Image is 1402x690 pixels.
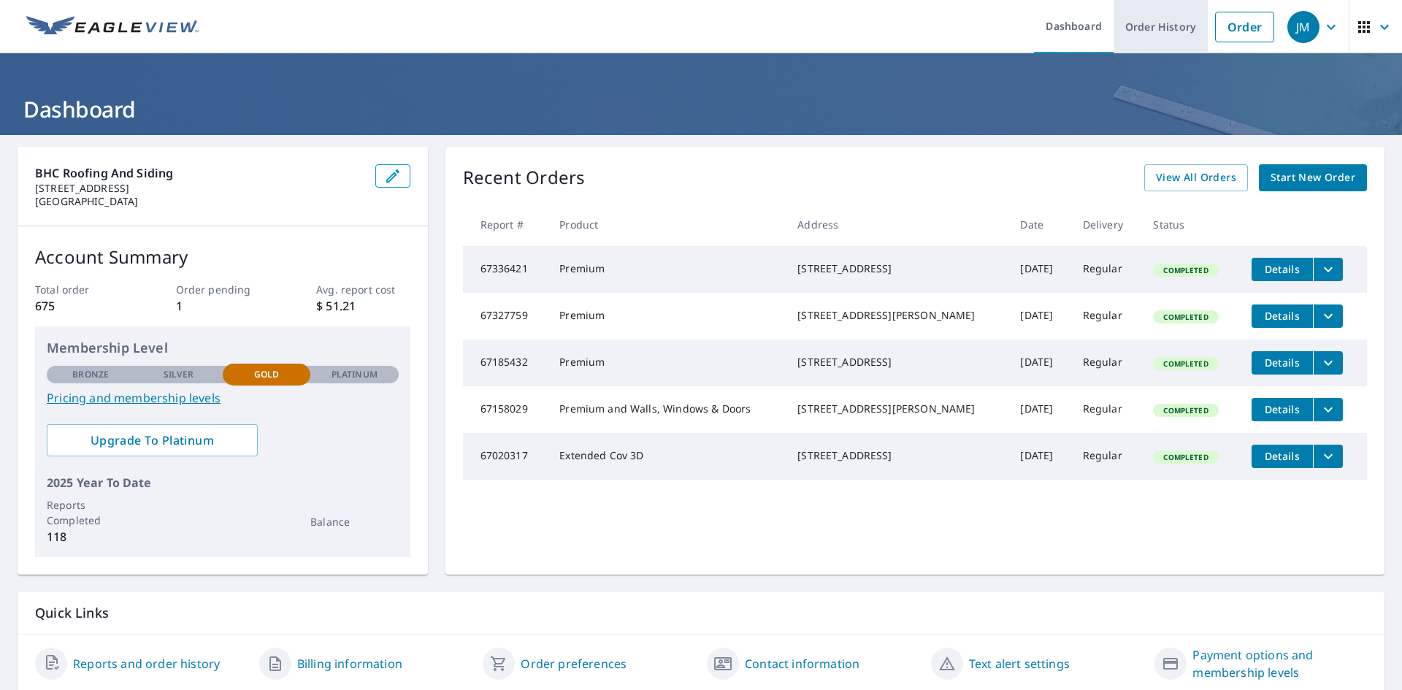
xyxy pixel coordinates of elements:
[47,528,134,545] p: 118
[47,338,399,358] p: Membership Level
[1260,449,1304,463] span: Details
[73,655,220,672] a: Reports and order history
[1287,11,1319,43] div: JM
[35,604,1367,622] p: Quick Links
[548,246,786,293] td: Premium
[1156,169,1236,187] span: View All Orders
[58,432,246,448] span: Upgrade To Platinum
[548,340,786,386] td: Premium
[1260,402,1304,416] span: Details
[1071,293,1142,340] td: Regular
[548,203,786,246] th: Product
[1313,398,1343,421] button: filesDropdownBtn-67158029
[1313,351,1343,375] button: filesDropdownBtn-67185432
[35,195,364,208] p: [GEOGRAPHIC_DATA]
[35,182,364,195] p: [STREET_ADDRESS]
[176,297,269,315] p: 1
[1313,445,1343,468] button: filesDropdownBtn-67020317
[969,655,1070,672] a: Text alert settings
[1215,12,1274,42] a: Order
[1260,309,1304,323] span: Details
[1071,340,1142,386] td: Regular
[47,497,134,528] p: Reports Completed
[797,261,997,276] div: [STREET_ADDRESS]
[316,297,410,315] p: $ 51.21
[797,448,997,463] div: [STREET_ADDRESS]
[797,402,997,416] div: [STREET_ADDRESS][PERSON_NAME]
[463,293,548,340] td: 67327759
[1071,386,1142,433] td: Regular
[1008,203,1070,246] th: Date
[1008,293,1070,340] td: [DATE]
[463,386,548,433] td: 67158029
[1260,262,1304,276] span: Details
[463,340,548,386] td: 67185432
[1260,356,1304,369] span: Details
[1252,398,1313,421] button: detailsBtn-67158029
[463,433,548,480] td: 67020317
[548,293,786,340] td: Premium
[1252,304,1313,328] button: detailsBtn-67327759
[1008,340,1070,386] td: [DATE]
[1192,646,1367,681] a: Payment options and membership levels
[332,368,378,381] p: Platinum
[1313,258,1343,281] button: filesDropdownBtn-67336421
[1071,203,1142,246] th: Delivery
[35,297,129,315] p: 675
[463,246,548,293] td: 67336421
[316,282,410,297] p: Avg. report cost
[1252,351,1313,375] button: detailsBtn-67185432
[310,514,398,529] p: Balance
[1154,359,1217,369] span: Completed
[47,389,399,407] a: Pricing and membership levels
[1271,169,1355,187] span: Start New Order
[254,368,279,381] p: Gold
[47,424,258,456] a: Upgrade To Platinum
[297,655,402,672] a: Billing information
[176,282,269,297] p: Order pending
[521,655,627,672] a: Order preferences
[35,244,410,270] p: Account Summary
[72,368,109,381] p: Bronze
[1071,246,1142,293] td: Regular
[47,474,399,491] p: 2025 Year To Date
[463,203,548,246] th: Report #
[548,433,786,480] td: Extended Cov 3D
[1141,203,1240,246] th: Status
[1144,164,1248,191] a: View All Orders
[1154,265,1217,275] span: Completed
[1313,304,1343,328] button: filesDropdownBtn-67327759
[1154,405,1217,415] span: Completed
[1252,445,1313,468] button: detailsBtn-67020317
[1071,433,1142,480] td: Regular
[1154,452,1217,462] span: Completed
[26,16,199,38] img: EV Logo
[1252,258,1313,281] button: detailsBtn-67336421
[35,164,364,182] p: BHC Roofing and Siding
[745,655,859,672] a: Contact information
[548,386,786,433] td: Premium and Walls, Windows & Doors
[797,308,997,323] div: [STREET_ADDRESS][PERSON_NAME]
[18,94,1384,124] h1: Dashboard
[1154,312,1217,322] span: Completed
[1259,164,1367,191] a: Start New Order
[1008,433,1070,480] td: [DATE]
[1008,246,1070,293] td: [DATE]
[463,164,586,191] p: Recent Orders
[35,282,129,297] p: Total order
[797,355,997,369] div: [STREET_ADDRESS]
[786,203,1008,246] th: Address
[1008,386,1070,433] td: [DATE]
[164,368,194,381] p: Silver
